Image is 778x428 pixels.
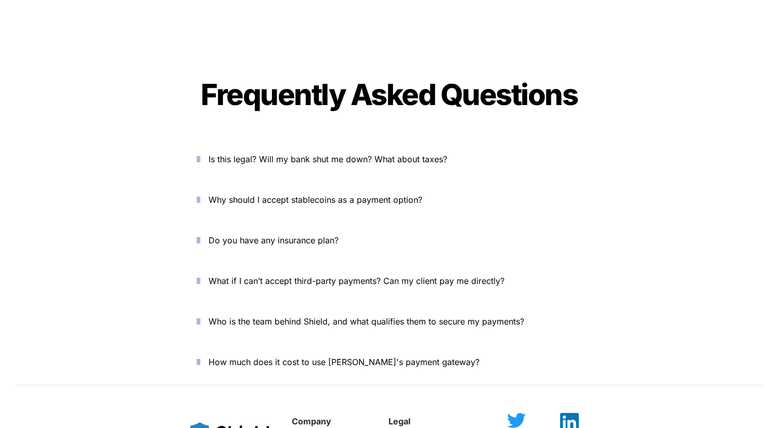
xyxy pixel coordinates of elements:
span: Is this legal? Will my bank shut me down? What about taxes? [209,154,447,164]
span: What if I can’t accept third-party payments? Can my client pay me directly? [209,276,504,286]
strong: Company [292,416,331,426]
span: Do you have any insurance plan? [209,235,339,245]
button: Is this legal? Will my bank shut me down? What about taxes? [181,143,597,175]
span: How much does it cost to use [PERSON_NAME]'s payment gateway? [209,357,479,367]
button: How much does it cost to use [PERSON_NAME]'s payment gateway? [181,346,597,378]
button: What if I can’t accept third-party payments? Can my client pay me directly? [181,265,597,297]
button: Why should I accept stablecoins as a payment option? [181,184,597,216]
span: Why should I accept stablecoins as a payment option? [209,194,422,205]
button: Do you have any insurance plan? [181,224,597,256]
button: Who is the team behind Shield, and what qualifies them to secure my payments? [181,305,597,338]
span: Who is the team behind Shield, and what qualifies them to secure my payments? [209,316,524,327]
span: Frequently Asked Questions [201,77,577,112]
strong: Legal [388,416,410,426]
